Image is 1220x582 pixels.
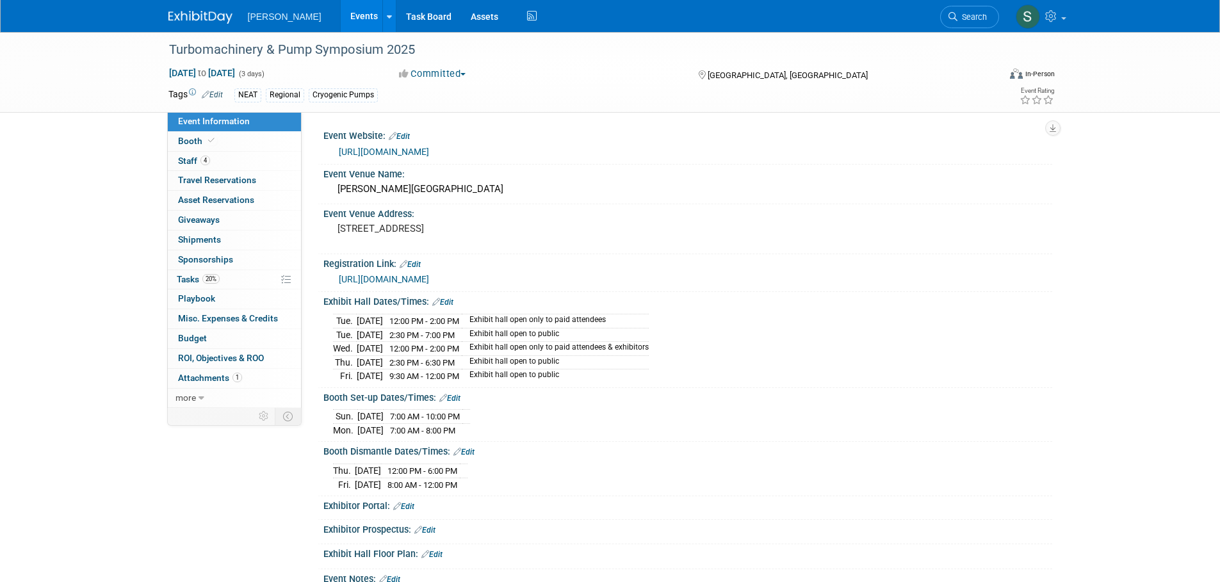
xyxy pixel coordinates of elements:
[462,369,649,383] td: Exhibit hall open to public
[389,358,455,368] span: 2:30 PM - 6:30 PM
[323,496,1052,513] div: Exhibitor Portal:
[708,70,868,80] span: [GEOGRAPHIC_DATA], [GEOGRAPHIC_DATA]
[357,369,383,383] td: [DATE]
[333,369,357,383] td: Fri.
[168,369,301,388] a: Attachments1
[175,392,196,403] span: more
[323,544,1052,561] div: Exhibit Hall Floor Plan:
[168,171,301,190] a: Travel Reservations
[357,423,384,437] td: [DATE]
[168,389,301,408] a: more
[323,520,1052,537] div: Exhibitor Prospectus:
[333,179,1043,199] div: [PERSON_NAME][GEOGRAPHIC_DATA]
[389,371,459,381] span: 9:30 AM - 12:00 PM
[178,116,250,126] span: Event Information
[957,12,987,22] span: Search
[414,526,435,535] a: Edit
[253,408,275,424] td: Personalize Event Tab Strip
[178,373,242,383] span: Attachments
[1025,69,1055,79] div: In-Person
[178,254,233,264] span: Sponsorships
[208,137,215,144] i: Booth reservation complete
[178,136,217,146] span: Booth
[168,230,301,250] a: Shipments
[389,344,459,353] span: 12:00 PM - 2:00 PM
[333,355,357,369] td: Thu.
[387,480,457,490] span: 8:00 AM - 12:00 PM
[168,11,232,24] img: ExhibitDay
[178,214,220,225] span: Giveaways
[400,260,421,269] a: Edit
[168,289,301,309] a: Playbook
[462,342,649,356] td: Exhibit hall open only to paid attendees & exhibitors
[178,234,221,245] span: Shipments
[177,274,220,284] span: Tasks
[275,408,301,424] td: Toggle Event Tabs
[234,88,261,102] div: NEAT
[248,12,321,22] span: [PERSON_NAME]
[168,270,301,289] a: Tasks20%
[453,448,475,457] a: Edit
[355,464,381,478] td: [DATE]
[339,274,429,284] a: [URL][DOMAIN_NAME]
[462,355,649,369] td: Exhibit hall open to public
[333,342,357,356] td: Wed.
[923,67,1055,86] div: Event Format
[394,67,471,81] button: Committed
[439,394,460,403] a: Edit
[168,112,301,131] a: Event Information
[323,254,1052,271] div: Registration Link:
[168,349,301,368] a: ROI, Objectives & ROO
[387,466,457,476] span: 12:00 PM - 6:00 PM
[168,67,236,79] span: [DATE] [DATE]
[323,165,1052,181] div: Event Venue Name:
[389,330,455,340] span: 2:30 PM - 7:00 PM
[232,373,242,382] span: 1
[323,388,1052,405] div: Booth Set-up Dates/Times:
[462,314,649,328] td: Exhibit hall open only to paid attendees
[357,314,383,328] td: [DATE]
[168,132,301,151] a: Booth
[168,191,301,210] a: Asset Reservations
[178,156,210,166] span: Staff
[202,90,223,99] a: Edit
[390,426,455,435] span: 7:00 AM - 8:00 PM
[355,478,381,491] td: [DATE]
[168,211,301,230] a: Giveaways
[309,88,378,102] div: Cryogenic Pumps
[178,313,278,323] span: Misc. Expenses & Credits
[165,38,980,61] div: Turbomachinery & Pump Symposium 2025
[178,293,215,303] span: Playbook
[202,274,220,284] span: 20%
[421,550,443,559] a: Edit
[333,464,355,478] td: Thu.
[168,250,301,270] a: Sponsorships
[178,353,264,363] span: ROI, Objectives & ROO
[333,314,357,328] td: Tue.
[168,329,301,348] a: Budget
[389,132,410,141] a: Edit
[178,333,207,343] span: Budget
[390,412,460,421] span: 7:00 AM - 10:00 PM
[357,410,384,424] td: [DATE]
[357,328,383,342] td: [DATE]
[323,126,1052,143] div: Event Website:
[196,68,208,78] span: to
[393,502,414,511] a: Edit
[333,423,357,437] td: Mon.
[357,355,383,369] td: [DATE]
[333,410,357,424] td: Sun.
[357,342,383,356] td: [DATE]
[462,328,649,342] td: Exhibit hall open to public
[1020,88,1054,94] div: Event Rating
[168,88,223,102] td: Tags
[333,478,355,491] td: Fri.
[238,70,264,78] span: (3 days)
[1010,69,1023,79] img: Format-Inperson.png
[333,328,357,342] td: Tue.
[323,292,1052,309] div: Exhibit Hall Dates/Times:
[323,204,1052,220] div: Event Venue Address:
[168,152,301,171] a: Staff4
[266,88,304,102] div: Regional
[389,316,459,326] span: 12:00 PM - 2:00 PM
